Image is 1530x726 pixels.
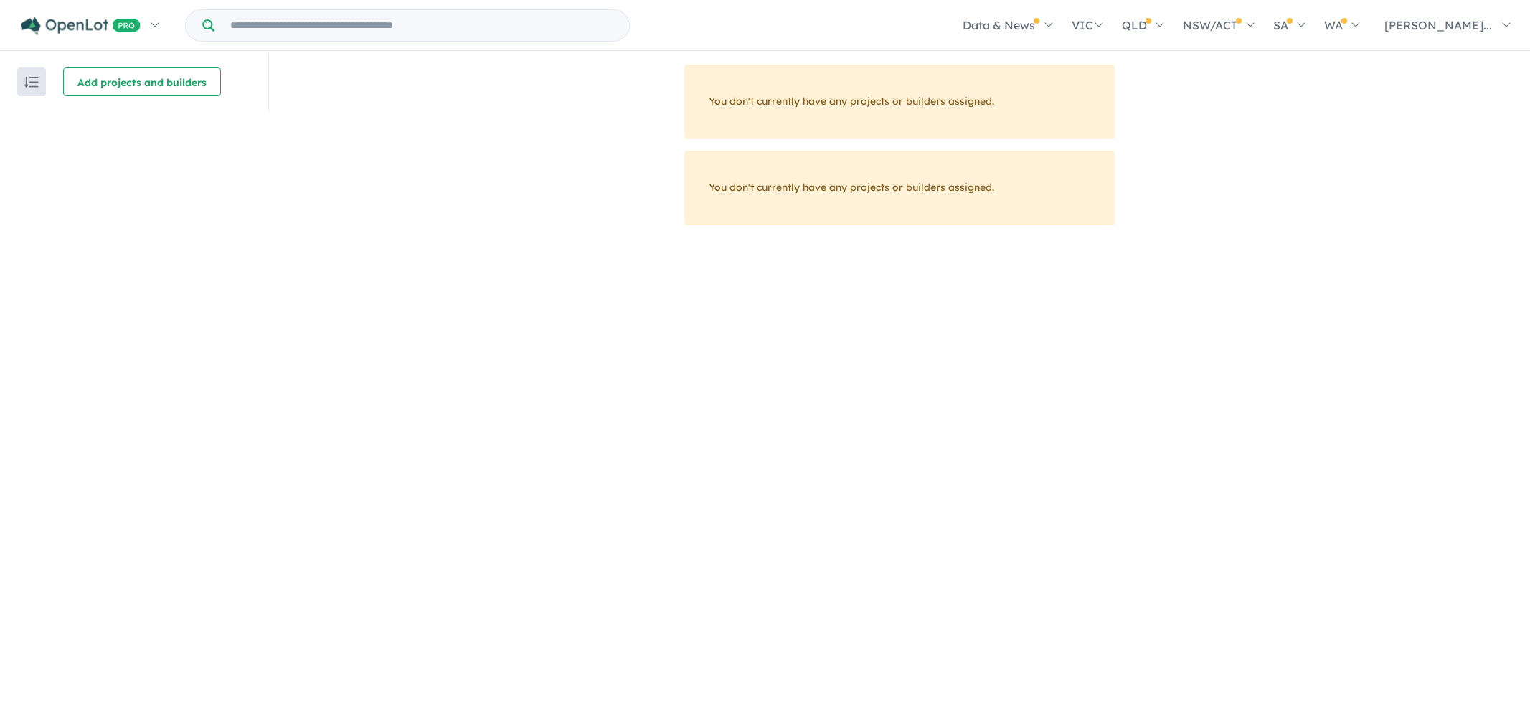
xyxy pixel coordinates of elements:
div: You don't currently have any projects or builders assigned. [684,151,1115,225]
div: You don't currently have any projects or builders assigned. [684,65,1115,139]
input: Try estate name, suburb, builder or developer [217,10,626,41]
span: [PERSON_NAME]... [1384,18,1492,32]
img: Openlot PRO Logo White [21,17,141,35]
img: sort.svg [24,77,39,88]
button: Add projects and builders [63,67,221,96]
